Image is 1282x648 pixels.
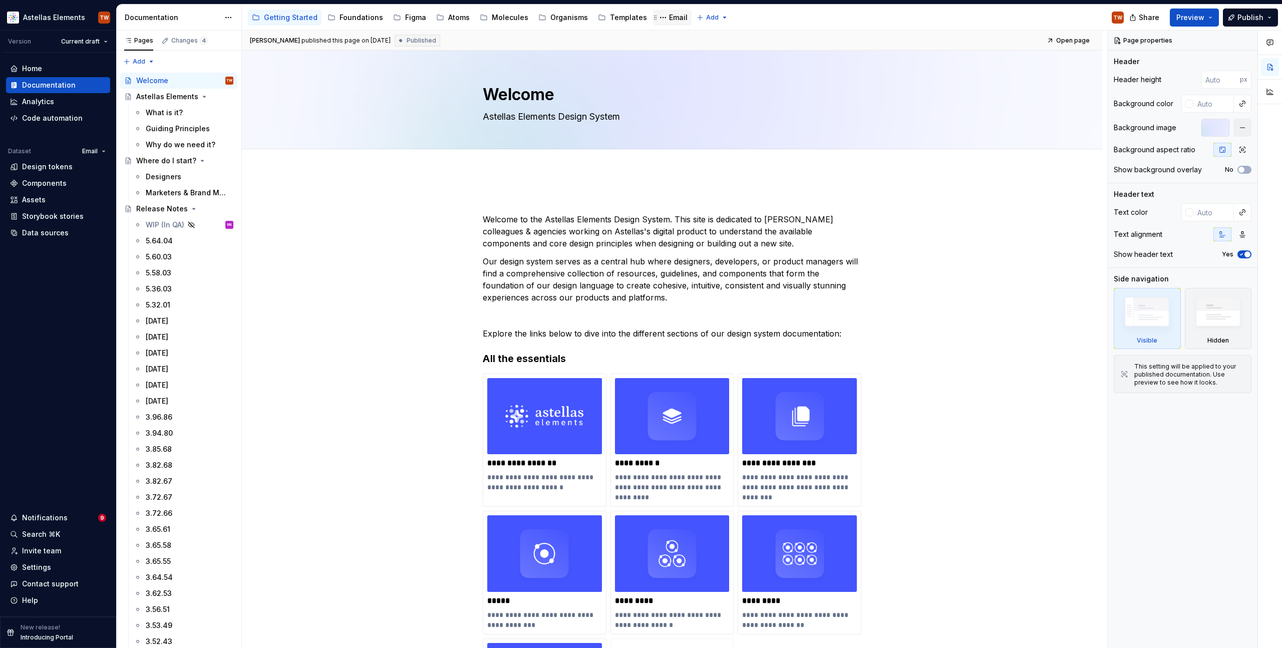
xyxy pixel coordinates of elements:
div: Background aspect ratio [1114,145,1195,155]
div: 5.58.03 [146,268,171,278]
div: Visible [1114,288,1181,349]
div: Header height [1114,75,1161,85]
span: Preview [1176,13,1204,23]
a: Invite team [6,543,110,559]
a: Designers [130,169,237,185]
p: Introducing Portal [21,633,73,641]
a: Getting Started [248,10,322,26]
div: Figma [405,13,426,23]
div: 3.94.80 [146,428,173,438]
div: Email [669,13,688,23]
a: 3.82.68 [130,457,237,473]
div: Home [22,64,42,74]
div: Marketers & Brand Managers [146,188,228,198]
a: 3.65.61 [130,521,237,537]
div: Help [22,595,38,605]
a: Figma [389,10,430,26]
p: Our design system serves as a central hub where designers, developers, or product managers will f... [483,255,861,303]
a: 5.64.04 [130,233,237,249]
div: Design tokens [22,162,73,172]
span: Email [82,147,98,155]
div: Show header text [1114,249,1173,259]
div: 3.52.43 [146,636,172,646]
div: Version [8,38,31,46]
img: d1d0dd61-6a67-423a-94af-26688c7f5c5c.png [742,515,857,591]
a: Components [6,175,110,191]
div: 3.96.86 [146,412,172,422]
a: Templates [594,10,651,26]
a: 5.58.03 [130,265,237,281]
div: 3.53.49 [146,620,172,630]
div: 3.72.67 [146,492,172,502]
a: Open page [1044,34,1094,48]
div: Search ⌘K [22,529,60,539]
a: 3.94.80 [130,425,237,441]
a: [DATE] [130,393,237,409]
div: 5.32.01 [146,300,170,310]
a: 3.56.51 [130,601,237,617]
span: Add [133,58,145,66]
img: 0ecf79a9-564a-483e-9919-1db4326feb5a.png [615,378,730,454]
div: Assets [22,195,46,205]
a: Settings [6,559,110,575]
div: RN [227,220,231,230]
a: Atoms [432,10,474,26]
div: TW [100,14,109,22]
div: Why do we need it? [146,140,215,150]
div: Text alignment [1114,229,1162,239]
p: Explore the links below to dive into the different sections of our design system documentation: [483,328,861,340]
a: 3.96.86 [130,409,237,425]
div: Astellas Elements [23,13,85,23]
a: 5.60.03 [130,249,237,265]
div: Show background overlay [1114,165,1202,175]
div: Designers [146,172,181,182]
a: Assets [6,192,110,208]
span: Open page [1056,37,1090,45]
button: Add [120,55,158,69]
label: Yes [1222,250,1233,258]
a: Storybook stories [6,208,110,224]
div: Invite team [22,546,61,556]
a: Molecules [476,10,532,26]
div: [DATE] [146,380,168,390]
button: Share [1124,9,1166,27]
div: 3.65.55 [146,556,171,566]
a: Organisms [534,10,592,26]
div: Side navigation [1114,274,1169,284]
a: Design tokens [6,159,110,175]
a: [DATE] [130,377,237,393]
div: Hidden [1185,288,1252,349]
a: 5.36.03 [130,281,237,297]
a: Home [6,61,110,77]
a: Where do I start? [120,153,237,169]
a: Guiding Principles [130,121,237,137]
div: WIP (In QA) [146,220,184,230]
p: Welcome to the Astellas Elements Design System. This site is dedicated to [PERSON_NAME] colleague... [483,213,861,249]
div: 3.85.68 [146,444,172,454]
div: [DATE] [146,364,168,374]
div: 3.64.54 [146,572,173,582]
textarea: Astellas Elements Design System [481,109,859,125]
a: What is it? [130,105,237,121]
span: Published [407,37,436,45]
a: Release Notes [120,201,237,217]
button: Search ⌘K [6,526,110,542]
a: WelcomeTW [120,73,237,89]
button: Publish [1223,9,1278,27]
div: Header text [1114,189,1154,199]
div: Guiding Principles [146,124,210,134]
input: Auto [1193,95,1234,113]
button: Contact support [6,576,110,592]
div: Dataset [8,147,31,155]
img: 70792bd7-5d66-457d-b243-499174d84963.png [487,515,602,591]
div: Hidden [1207,337,1229,345]
div: TW [1113,14,1122,22]
a: Data sources [6,225,110,241]
div: What is it? [146,108,183,118]
div: [DATE] [146,332,168,342]
img: 5da99b7a-34bf-4b04-8c05-864bcb0e118d.png [615,515,730,591]
h3: All the essentials [483,352,861,366]
div: Text color [1114,207,1148,217]
span: Share [1139,13,1159,23]
div: Documentation [125,13,219,23]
